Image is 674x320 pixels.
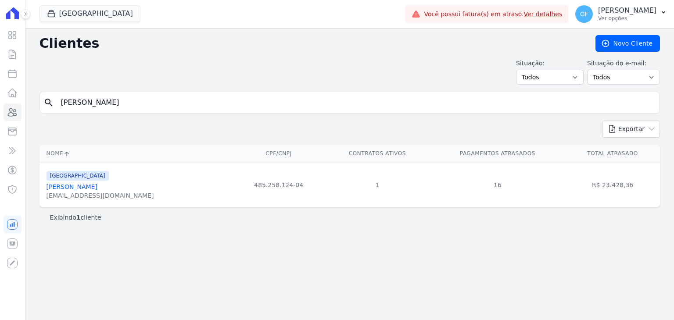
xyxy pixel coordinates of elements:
[598,6,656,15] p: [PERSON_NAME]
[233,163,325,207] td: 485.258.124-04
[39,145,233,163] th: Nome
[430,145,565,163] th: Pagamentos Atrasados
[516,59,584,68] label: Situação:
[325,145,430,163] th: Contratos Ativos
[325,163,430,207] td: 1
[233,145,325,163] th: CPF/CNPJ
[56,94,656,111] input: Buscar por nome, CPF ou e-mail
[565,163,660,207] td: R$ 23.428,36
[76,214,81,221] b: 1
[39,5,140,22] button: [GEOGRAPHIC_DATA]
[580,11,588,17] span: GF
[587,59,660,68] label: Situação do e-mail:
[565,145,660,163] th: Total Atrasado
[598,15,656,22] p: Ver opções
[424,10,562,19] span: Você possui fatura(s) em atraso.
[47,191,154,200] div: [EMAIL_ADDRESS][DOMAIN_NAME]
[568,2,674,26] button: GF [PERSON_NAME] Ver opções
[602,121,660,138] button: Exportar
[39,36,581,51] h2: Clientes
[524,11,563,18] a: Ver detalhes
[50,213,101,222] p: Exibindo cliente
[595,35,660,52] a: Novo Cliente
[47,183,97,190] a: [PERSON_NAME]
[430,163,565,207] td: 16
[43,97,54,108] i: search
[47,171,109,181] span: [GEOGRAPHIC_DATA]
